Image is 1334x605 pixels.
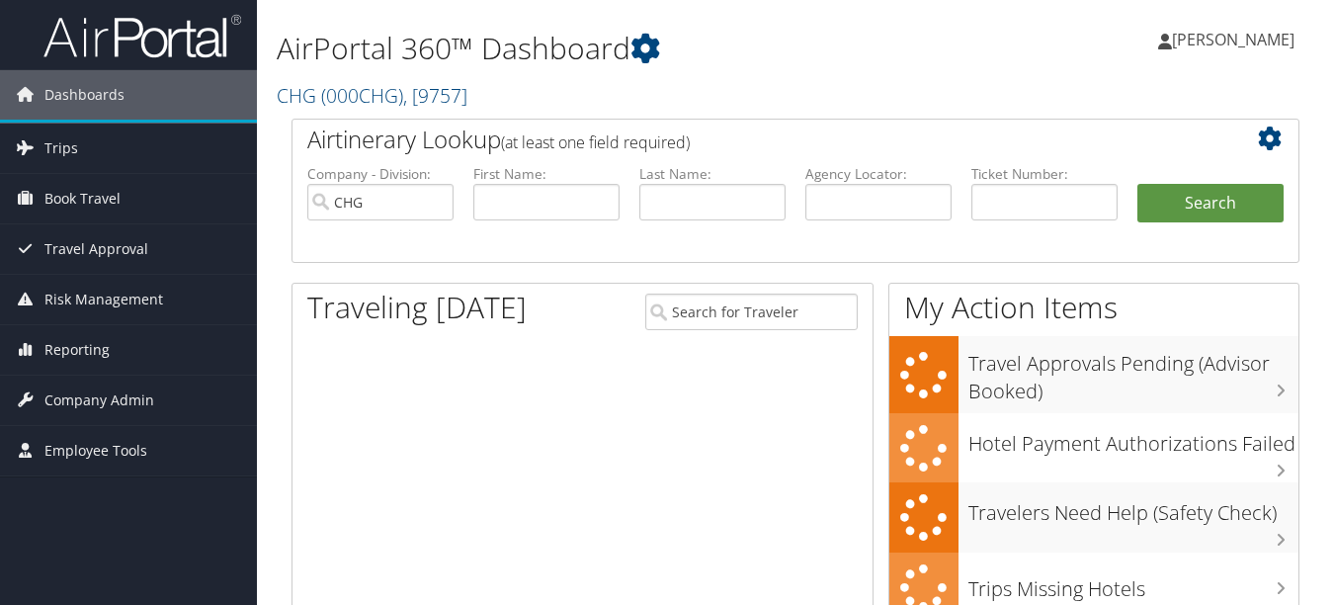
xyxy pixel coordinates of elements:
span: Trips [44,124,78,173]
span: [PERSON_NAME] [1172,29,1294,50]
button: Search [1137,184,1284,223]
a: Travel Approvals Pending (Advisor Booked) [889,336,1298,412]
h2: Airtinerary Lookup [307,123,1200,156]
span: Company Admin [44,376,154,425]
h1: AirPortal 360™ Dashboard [277,28,968,69]
label: Last Name: [639,164,786,184]
label: Company - Division: [307,164,454,184]
a: [PERSON_NAME] [1158,10,1314,69]
a: CHG [277,82,467,109]
span: Employee Tools [44,426,147,475]
span: Reporting [44,325,110,375]
label: Ticket Number: [971,164,1118,184]
label: Agency Locator: [805,164,952,184]
h3: Hotel Payment Authorizations Failed [968,420,1298,458]
h1: Traveling [DATE] [307,287,527,328]
span: (at least one field required) [501,131,690,153]
img: airportal-logo.png [43,13,241,59]
label: First Name: [473,164,620,184]
h1: My Action Items [889,287,1298,328]
h3: Travelers Need Help (Safety Check) [968,489,1298,527]
span: Risk Management [44,275,163,324]
input: Search for Traveler [645,294,857,330]
span: Dashboards [44,70,125,120]
span: , [ 9757 ] [403,82,467,109]
span: Book Travel [44,174,121,223]
span: Travel Approval [44,224,148,274]
h3: Trips Missing Hotels [968,565,1298,603]
h3: Travel Approvals Pending (Advisor Booked) [968,340,1298,405]
a: Hotel Payment Authorizations Failed [889,413,1298,483]
a: Travelers Need Help (Safety Check) [889,482,1298,553]
span: ( 000CHG ) [321,82,403,109]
